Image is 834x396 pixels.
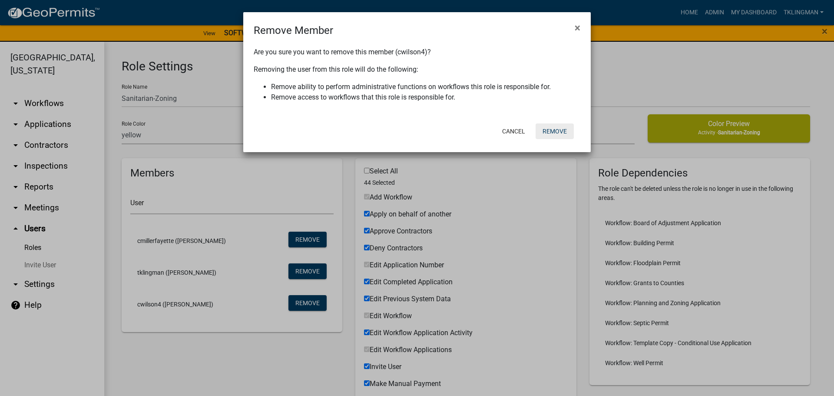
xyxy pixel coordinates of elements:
span: × [575,22,580,34]
button: Close [568,16,587,40]
p: Removing the user from this role will do the following: [254,64,580,75]
h4: Remove Member [254,23,333,38]
button: Cancel [495,123,532,139]
p: Are you sure you want to remove this member (cwilson4)? [254,47,580,57]
li: Remove ability to perform administrative functions on workflows this role is responsible for. [271,82,580,92]
button: Remove [536,123,574,139]
li: Remove access to workflows that this role is responsible for. [271,92,580,103]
